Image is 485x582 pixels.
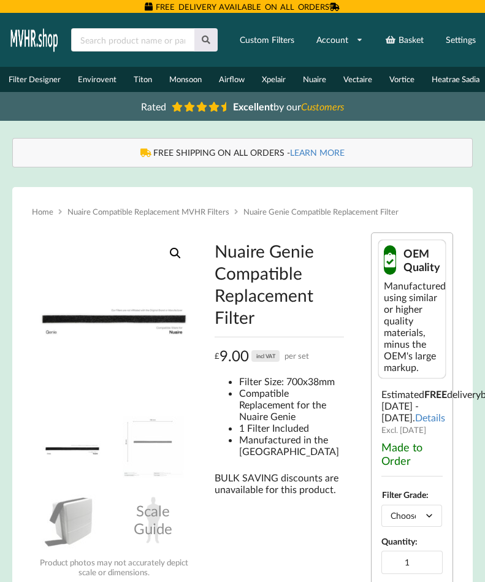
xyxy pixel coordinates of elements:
a: Monsoon [161,67,210,92]
h1: Nuaire Genie Compatible Replacement Filter [215,240,344,328]
li: 1 Filter Included [239,422,344,434]
a: Home [32,207,53,216]
div: Scale Guide [123,489,184,551]
label: Filter Grade [382,489,426,500]
a: View full-screen image gallery [164,242,186,264]
span: £ [215,347,220,366]
div: 9.00 [215,347,310,366]
a: Account [308,29,371,51]
a: Envirovent [69,67,125,92]
b: FREE [424,388,447,400]
img: mvhr.shop.png [9,25,60,55]
span: per set [285,347,309,366]
a: Custom Filters [232,29,302,51]
div: Manufactured using similar or higher quality materials, minus the OEM's large markup. [384,280,440,373]
img: Nuaire Genie Compatible MVHR Filter Replacement Set from MVHR.shop [32,232,196,397]
a: LEARN MORE [290,147,345,158]
input: Search product name or part number... [71,28,194,52]
div: BULK SAVING discounts are unavailable for this product. [215,472,344,495]
span: Nuaire Genie Compatible Replacement Filter [243,207,399,216]
div: Made to Order [381,440,443,467]
a: Details [415,412,445,423]
span: by our [233,101,344,112]
a: Nuaire [294,67,335,92]
span: Rated [141,101,166,112]
a: Rated Excellentby ourCustomers [132,96,353,117]
b: Excellent [233,101,273,112]
a: Xpelair [253,67,294,92]
span: OEM Quality [403,247,440,274]
img: Nuaire Genie Compatible MVHR Filter Replacement Set from MVHR.shop [42,416,103,478]
span: Excl. [DATE] [381,425,426,435]
li: Manufactured in the [GEOGRAPHIC_DATA] [239,434,344,457]
img: Nuaire Genie Extract Fan System [42,489,103,551]
a: Vectaire [335,67,381,92]
a: Airflow [210,67,253,92]
li: Compatible Replacement for the Nuaire Genie [239,387,344,422]
a: Titon [125,67,161,92]
input: Product quantity [381,551,443,574]
li: Filter Size: 700x38mm [239,375,344,387]
a: Vortice [381,67,423,92]
div: incl VAT [251,350,280,362]
div: Product photos may not accurately depict scale or dimensions. [32,557,196,577]
div: FREE SHIPPING ON ALL ORDERS - [25,147,460,159]
i: Customers [301,101,344,112]
img: Nuaire Genie Compatible Replacement Filter - Image 2 [123,416,184,478]
a: Nuaire Compatible Replacement MVHR Filters [67,207,229,216]
a: Basket [377,29,432,51]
